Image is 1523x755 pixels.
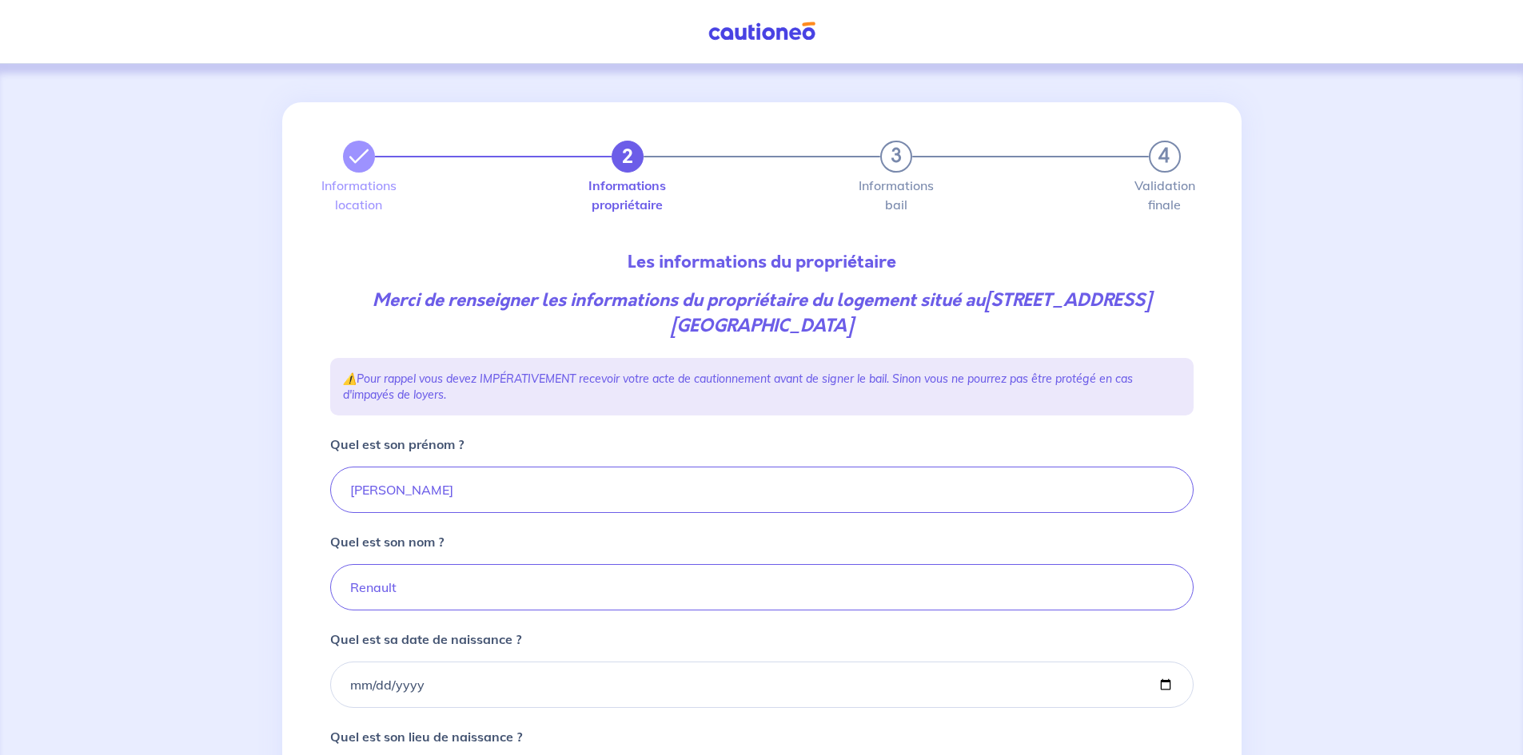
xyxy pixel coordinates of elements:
[612,179,644,211] label: Informations propriétaire
[373,288,1150,338] em: Merci de renseigner les informations du propriétaire du logement situé au
[343,179,375,211] label: Informations location
[880,179,912,211] label: Informations bail
[343,371,1181,403] p: ⚠️
[702,22,822,42] img: Cautioneo
[330,249,1194,275] p: Les informations du propriétaire
[330,564,1194,610] input: Duteuil
[330,532,444,551] p: Quel est son nom ?
[330,662,1194,708] input: birthdate.placeholder
[330,727,522,746] p: Quel est son lieu de naissance ?
[330,630,521,649] p: Quel est sa date de naissance ?
[330,435,464,454] p: Quel est son prénom ?
[330,467,1194,513] input: Daniel
[1149,179,1181,211] label: Validation finale
[343,372,1133,402] em: Pour rappel vous devez IMPÉRATIVEMENT recevoir votre acte de cautionnement avant de signer le bai...
[612,141,644,173] button: 2
[671,288,1150,338] strong: [STREET_ADDRESS] [GEOGRAPHIC_DATA]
